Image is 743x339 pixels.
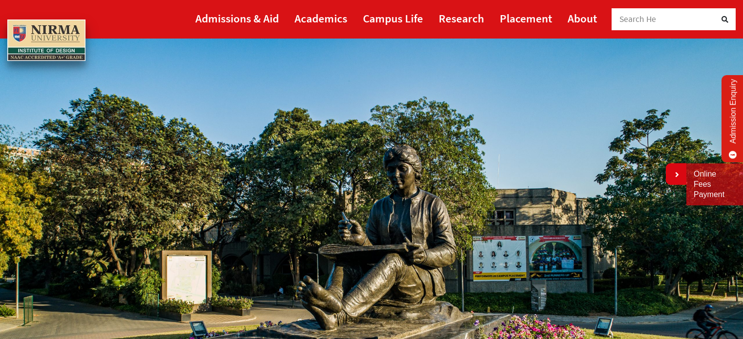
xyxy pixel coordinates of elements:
[568,7,597,29] a: About
[619,14,657,24] span: Search He
[295,7,347,29] a: Academics
[363,7,423,29] a: Campus Life
[439,7,484,29] a: Research
[195,7,279,29] a: Admissions & Aid
[500,7,552,29] a: Placement
[7,20,85,61] img: main_logo
[694,169,736,199] a: Online Fees Payment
